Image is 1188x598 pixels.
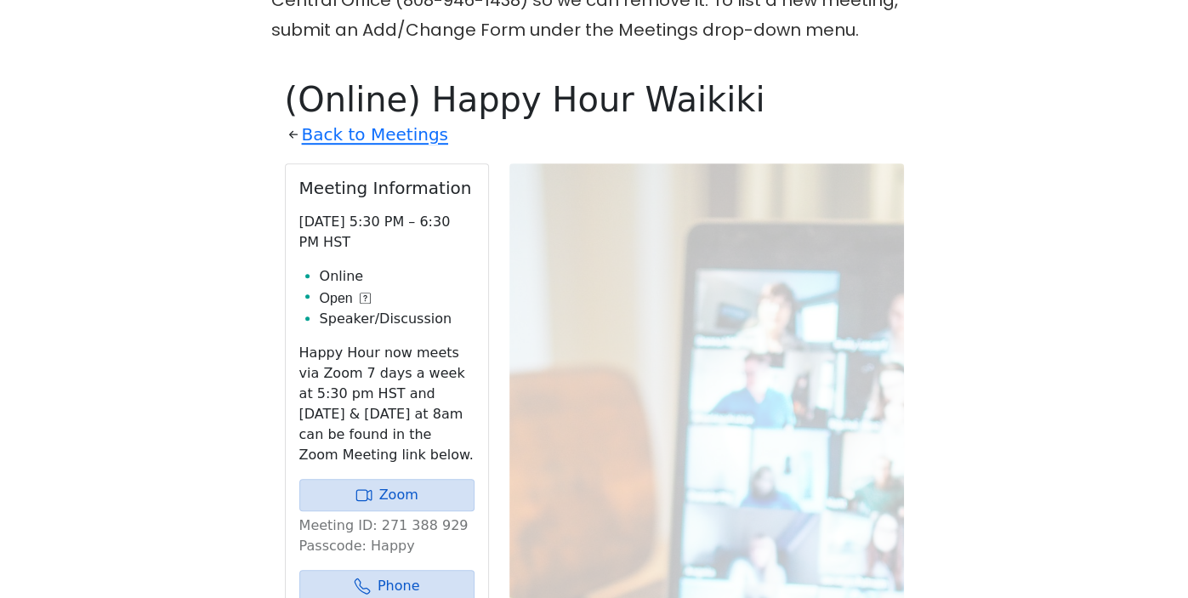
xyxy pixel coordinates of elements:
[320,288,353,309] span: Open
[299,178,475,198] h2: Meeting Information
[299,479,475,511] a: Zoom
[320,266,475,287] li: Online
[302,120,448,150] a: Back to Meetings
[285,79,904,120] h1: (Online) Happy Hour Waikiki
[299,343,475,465] p: Happy Hour now meets via Zoom 7 days a week at 5:30 pm HST and [DATE] & [DATE] at 8am can be foun...
[299,515,475,556] p: Meeting ID: 271 388 929 Passcode: Happy
[320,309,475,329] li: Speaker/Discussion
[320,288,371,309] button: Open
[299,212,475,253] p: [DATE] 5:30 PM – 6:30 PM HST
